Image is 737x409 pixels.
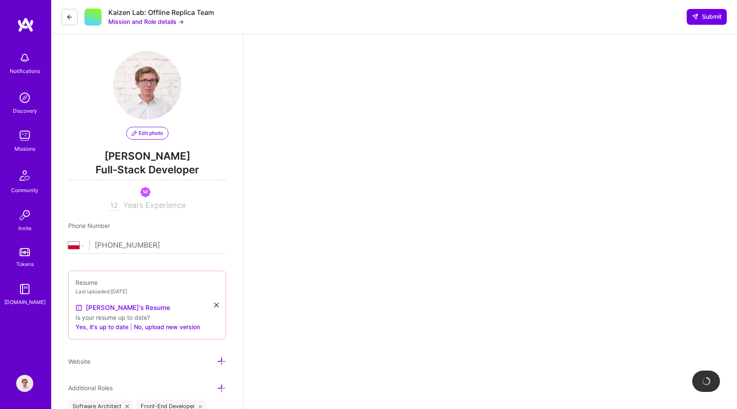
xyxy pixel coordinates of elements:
img: guide book [16,280,33,298]
i: icon PencilPurple [132,131,137,136]
img: Resume [75,304,82,311]
span: Submit [692,12,722,21]
div: Last uploaded: [DATE] [75,287,219,296]
i: icon LeftArrowDark [66,14,73,20]
button: Mission and Role details → [108,17,184,26]
i: icon SendLight [692,13,699,20]
span: Years Experience [123,201,186,210]
span: Resume [75,279,98,286]
button: Submit [687,9,727,24]
a: User Avatar [14,375,35,392]
span: | [130,322,132,331]
span: [PERSON_NAME] [68,150,226,163]
span: Additional Roles [68,384,113,391]
img: User Avatar [113,51,181,120]
div: Tokens [16,260,34,269]
img: Been on Mission [140,187,151,197]
i: icon Close [214,303,219,307]
img: Invite [16,207,33,224]
span: Phone Number [68,222,110,229]
input: XX [109,201,120,211]
img: tokens [20,248,30,256]
img: logo [17,17,34,32]
img: loading [701,376,711,386]
i: icon Close [199,405,202,408]
a: [PERSON_NAME]'s Resume [75,303,170,313]
button: Yes, it's up to date [75,322,128,332]
div: Invite [18,224,32,233]
div: Kaizen Lab: Offline Replica Team [108,8,214,17]
button: No, upload new version [134,322,200,332]
div: Missions [15,144,35,153]
div: Discovery [13,106,37,115]
input: +1 (000) 000-0000 [95,233,226,258]
span: Website [68,358,90,365]
img: bell [16,50,33,67]
span: Edit photo [132,129,163,137]
div: [DOMAIN_NAME] [4,298,46,307]
i: icon Close [125,405,129,408]
img: User Avatar [16,375,33,392]
div: Is your resume up to date? [75,313,219,322]
div: Notifications [10,67,40,76]
img: discovery [16,89,33,106]
div: Community [11,186,38,195]
img: Community [15,165,35,186]
button: Edit photo [126,127,168,140]
img: teamwork [16,127,33,144]
span: Full-Stack Developer [68,163,226,180]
